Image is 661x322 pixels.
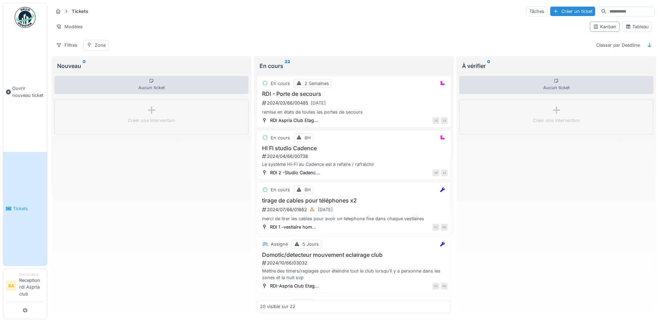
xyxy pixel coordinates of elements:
[526,6,547,16] div: Tâches
[305,135,311,141] div: 8H
[593,23,616,30] div: Kanban
[69,8,91,15] strong: Tickets
[260,91,448,97] h3: RDI - Porte de secours
[305,186,311,193] div: 8H
[53,40,80,50] div: Filtres
[432,117,439,124] div: JS
[533,117,580,124] div: Créer une intervention
[302,241,319,247] div: 5 Jours
[260,109,448,115] div: remise en états de toutes les portes de secours
[53,22,86,32] div: Modèles
[441,224,448,231] div: PD
[13,205,44,212] span: Tickets
[318,206,333,213] div: [DATE]
[432,169,439,176] div: XP
[593,40,643,50] div: Classer par Deadline
[260,197,448,204] h3: tirage de cables pour téléphones x2
[261,99,448,107] div: 2024/03/66/00485
[625,23,649,30] div: Tableau
[6,272,44,302] a: RA DemandeurReception rdi Aspria club
[83,62,86,70] sup: 0
[57,62,246,70] div: Nouveau
[441,283,448,290] div: PD
[270,117,318,124] div: RDI Aspria Club Etag...
[54,76,248,94] div: Aucun ticket
[270,283,319,289] div: RDI-Aspria Club Etag...
[3,32,47,152] a: Ouvrir nouveau ticket
[3,152,47,266] a: Tickets
[261,260,448,266] div: 2024/10/66/03032
[19,272,44,300] li: Reception rdi Aspria club
[487,62,490,70] sup: 0
[270,169,320,176] div: RDI 2 -Studio Cadenc...
[432,224,439,231] div: FC
[128,117,175,124] div: Créer une intervention
[270,224,316,230] div: RDI 1 -vestiaire hom...
[260,145,448,152] h3: HI FI studio Cadence
[441,169,448,176] div: JS
[261,205,448,214] div: 2024/07/66/01862
[260,215,448,222] div: merci de tirer les cables pour avoir un telephone fixe dans chaque vestiaires
[260,252,448,258] h3: Domotic/detecteur mouvement eclairage club
[12,85,44,98] span: Ouvrir nouveau ticket
[260,62,448,70] div: En cours
[459,76,653,94] div: Aucun ticket
[462,62,651,70] div: À vérifier
[550,7,595,16] div: Créer un ticket
[311,100,326,106] div: [DATE]
[271,80,290,87] div: En cours
[441,117,448,124] div: JS
[19,272,44,277] div: Demandeur
[95,42,106,48] div: Zone
[271,241,288,247] div: Assigné
[305,80,329,87] div: 2 Semaines
[432,283,439,290] div: FC
[271,135,290,141] div: En cours
[271,186,290,193] div: En cours
[260,303,295,309] div: 20 visible sur 22
[6,281,16,291] li: RA
[260,268,448,281] div: Mettre des timers/reglages pour éteindre tout le club lorsqu’il y a personne dans les zones et la...
[261,153,448,160] div: 2024/04/66/00738
[285,62,290,70] sup: 22
[15,7,36,28] img: Badge_color-CXgf-gQk.svg
[260,161,448,168] div: Le système Hi-Fi au Cadence est à refaire / rafraichir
